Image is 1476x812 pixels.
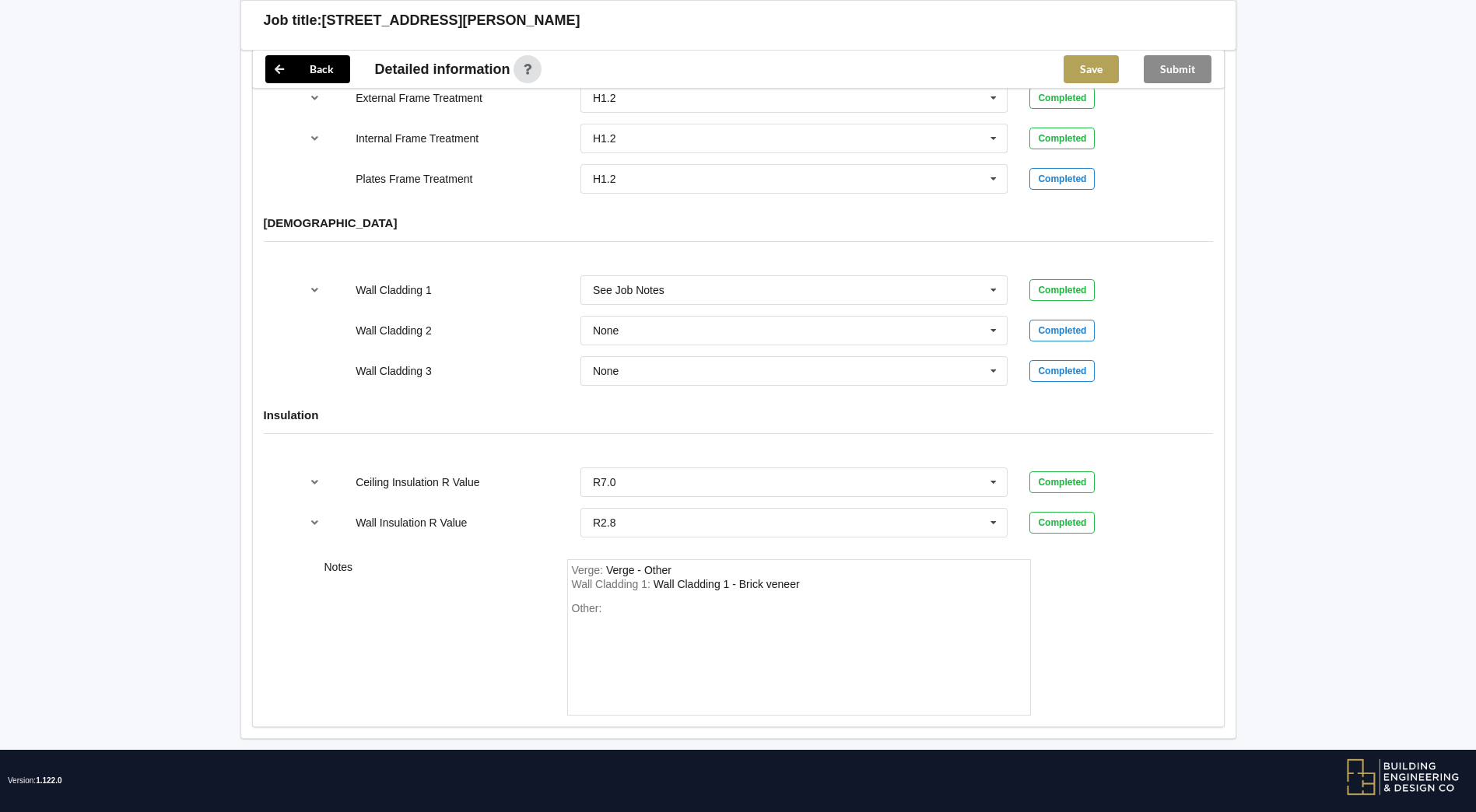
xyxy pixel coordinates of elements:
label: Plates Frame Treatment [356,173,472,185]
button: reference-toggle [300,468,330,496]
div: Completed [1029,471,1095,493]
label: Wall Cladding 1 [356,284,432,296]
div: R7.0 [593,477,616,488]
div: Completed [1029,512,1095,534]
div: Completed [1029,87,1095,109]
span: Version: [8,750,62,812]
span: Wall Cladding 1 : [572,578,654,590]
div: Notes [314,559,556,716]
div: H1.2 [593,173,616,184]
label: External Frame Treatment [356,92,482,104]
label: Ceiling Insulation R Value [356,476,479,488]
h3: Job title: [264,12,322,30]
label: Wall Insulation R Value [356,516,467,529]
div: Completed [1029,360,1095,382]
label: Internal Frame Treatment [356,132,479,145]
div: WallCladding1 [654,578,800,590]
button: reference-toggle [300,509,330,537]
button: Save [1064,55,1119,83]
button: reference-toggle [300,124,330,152]
div: None [593,366,619,376]
label: Wall Cladding 3 [356,365,432,377]
button: reference-toggle [300,276,330,304]
div: Completed [1029,320,1095,341]
div: Completed [1029,128,1095,149]
h4: Insulation [264,408,1213,422]
button: reference-toggle [300,84,330,112]
img: BEDC logo [1346,758,1460,796]
div: H1.2 [593,93,616,103]
div: Completed [1029,168,1095,190]
h4: [DEMOGRAPHIC_DATA] [264,215,1213,230]
span: Detailed information [375,62,510,76]
button: Back [265,55,350,83]
span: 1.122.0 [36,776,61,785]
div: R2.8 [593,517,616,528]
span: Other: [572,602,602,614]
div: H1.2 [593,133,616,144]
form: notes-field [567,559,1031,716]
span: Verge : [572,564,606,576]
div: See Job Notes [593,285,664,296]
div: None [593,325,619,336]
label: Wall Cladding 2 [356,324,432,337]
h3: [STREET_ADDRESS][PERSON_NAME] [322,12,580,30]
div: Verge [606,564,671,576]
div: Completed [1029,279,1095,301]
